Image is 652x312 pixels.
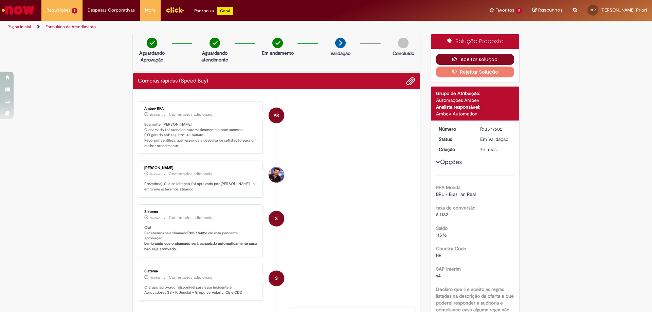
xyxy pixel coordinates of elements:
img: check-circle-green.png [147,38,157,48]
div: Solução Proposta [431,34,520,49]
img: arrow-next.png [335,38,346,48]
div: Ambev Automation [436,110,514,117]
dt: Criação [434,146,475,153]
b: Saldo [436,225,448,231]
span: BRL - Brazilian Real [436,191,476,197]
b: R13577602 [187,231,205,236]
span: 11576 [436,232,447,238]
small: Comentários adicionais [169,215,212,221]
span: S [275,270,278,287]
p: Aguardando Aprovação [135,50,168,63]
span: Favoritos [495,7,514,14]
p: Boa noite, [PERSON_NAME]! O chamado foi atendido automaticamente e com sucesso. P.O gerado sob re... [144,122,257,149]
div: Em Validação [480,136,512,143]
b: Lembrando que o chamado será cancelado automaticamente caso não seja aprovado. [144,241,258,252]
span: Rascunhos [538,7,563,13]
img: click_logo_yellow_360x200.png [166,5,184,15]
div: Automações Ambev [436,97,514,104]
p: Concluído [393,50,414,57]
div: Ambev RPA [269,108,284,123]
span: 3h atrás [149,113,160,117]
p: +GenAi [217,7,233,15]
b: RPA Moeda [436,184,460,190]
time: 29/09/2025 16:00:26 [149,172,160,176]
div: System [269,211,284,226]
div: 29/09/2025 15:12:38 [480,146,512,153]
time: 29/09/2025 15:12:49 [149,216,160,220]
div: Ambev RPA [144,107,257,111]
div: Charles Ricardo De Oliveira [269,167,284,183]
div: R13577602 [480,126,512,132]
button: Rejeitar Solução [436,67,514,77]
div: Analista responsável: [436,104,514,110]
p: Em andamento [262,50,294,56]
a: Formulário de Atendimento [46,24,96,30]
span: 6.1182 [436,212,448,218]
span: 14 [515,8,522,14]
div: Padroniza [194,7,233,15]
div: Sistema [144,210,257,214]
span: AR [274,107,279,124]
div: Grupo de Atribuição: [436,90,514,97]
small: Comentários adicionais [169,275,212,280]
p: Validação [330,50,350,57]
button: Adicionar anexos [406,77,415,86]
a: Página inicial [7,24,31,30]
time: 29/09/2025 15:12:46 [149,276,160,280]
span: 7h atrás [149,276,160,280]
div: Sistema [144,269,257,273]
img: check-circle-green.png [210,38,220,48]
ul: Trilhas de página [5,21,430,33]
span: [PERSON_NAME] Priori [600,7,647,13]
span: 7h atrás [480,146,496,152]
b: SAP Interim [436,266,461,272]
small: Comentários adicionais [169,171,212,177]
time: 29/09/2025 15:12:38 [480,146,496,152]
span: Requisições [47,7,70,14]
b: Country Code [436,245,466,252]
img: check-circle-green.png [272,38,283,48]
div: System [269,271,284,286]
button: Aceitar solução [436,54,514,65]
dt: Status [434,136,475,143]
span: 2 [72,8,77,14]
div: [PERSON_NAME] [144,166,257,170]
span: More [145,7,156,14]
img: ServiceNow [1,3,36,17]
h2: Compras rápidas (Speed Buy) Histórico de tíquete [138,78,208,84]
a: Rascunhos [532,7,563,14]
span: S [275,210,278,227]
p: O grupo aprovador disponível para esse incidente é: Aprovadores SB - F. Jundiaí - Grupo cervejari... [144,285,257,295]
b: taxa de conversão [436,205,475,211]
span: s4 [436,273,441,279]
span: Despesas Corporativas [88,7,135,14]
span: MP [591,8,596,12]
p: Olá! Recebemos seu chamado e ele esta pendente aprovação. [144,225,257,252]
span: 6h atrás [149,172,160,176]
span: 7h atrás [149,216,160,220]
span: BR [436,252,441,258]
small: Comentários adicionais [169,112,212,117]
p: Prezado(a), Sua solicitação foi aprovada por [PERSON_NAME] , e em breve estaremos atuando. [144,181,257,192]
p: Aguardando atendimento [198,50,231,63]
img: img-circle-grey.png [398,38,409,48]
dt: Número [434,126,475,132]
